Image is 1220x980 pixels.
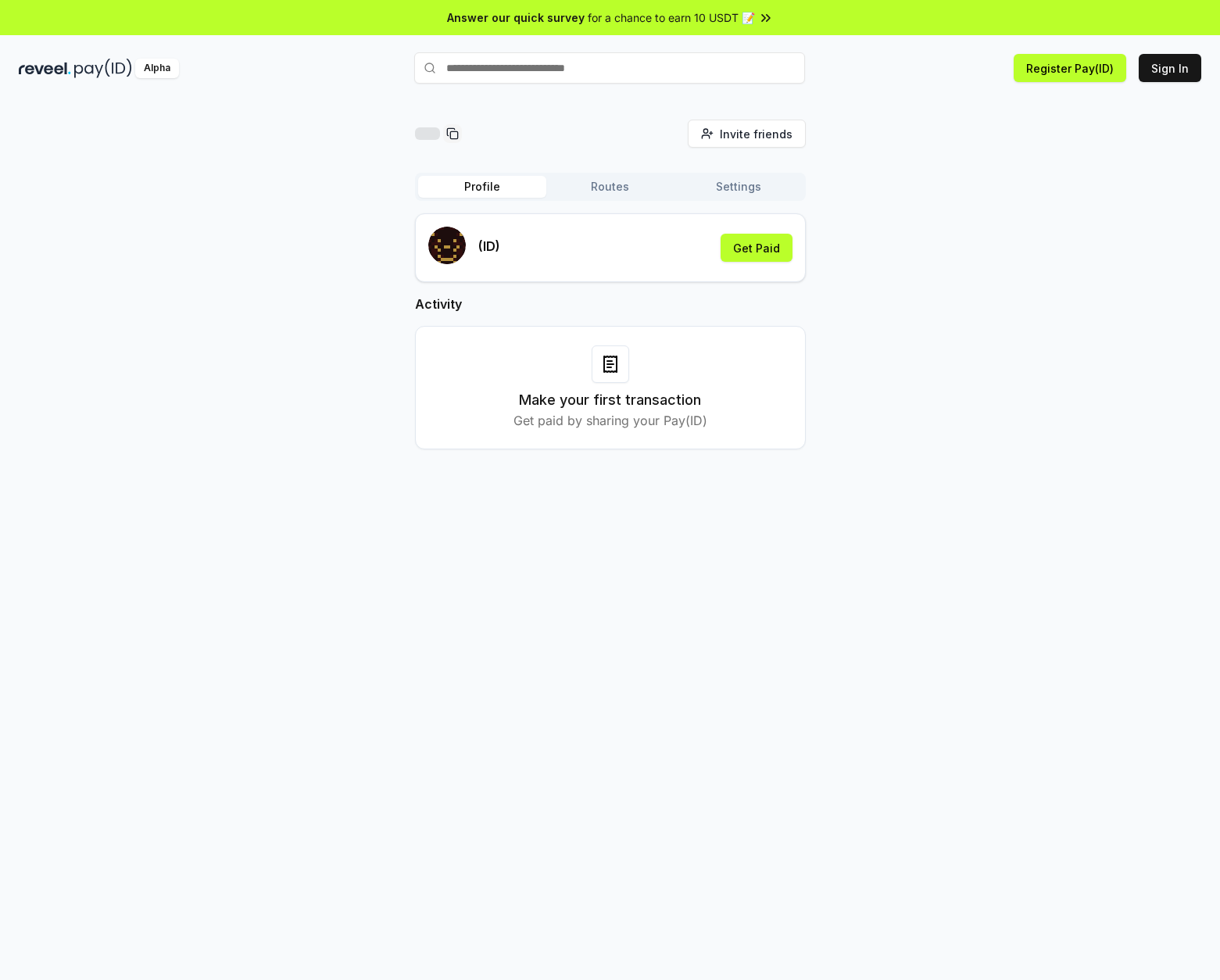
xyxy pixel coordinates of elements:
[447,9,585,26] span: Answer our quick survey
[1139,54,1201,82] button: Sign In
[720,126,792,142] span: Invite friends
[418,176,546,198] button: Profile
[415,295,806,313] h2: Activity
[588,9,755,26] span: for a chance to earn 10 USDT 📝
[478,237,500,256] p: (ID)
[688,120,806,148] button: Invite friends
[19,59,71,78] img: reveel_dark
[546,176,674,198] button: Routes
[1014,54,1126,82] button: Register Pay(ID)
[513,411,707,430] p: Get paid by sharing your Pay(ID)
[721,234,792,262] button: Get Paid
[519,389,701,411] h3: Make your first transaction
[74,59,132,78] img: pay_id
[135,59,179,78] div: Alpha
[674,176,803,198] button: Settings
